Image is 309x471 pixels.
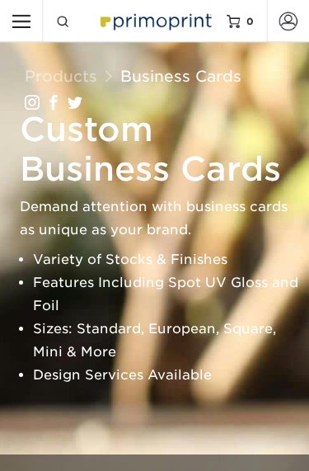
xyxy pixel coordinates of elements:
[33,271,304,318] li: Features Including Spot UV Gloss and Foil
[33,364,304,387] li: Design Services Available
[246,15,254,26] span: 0
[95,7,214,33] img: Primoprint
[120,67,241,85] a: Business Cards
[33,248,304,271] li: Variety of Stocks & Finishes
[20,110,304,189] h1: Custom Business Cards
[20,195,304,242] p: Demand attention with business cards as unique as your brand.
[25,67,97,85] a: Products
[33,318,304,364] li: Sizes: Standard, European, Square, Mini & More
